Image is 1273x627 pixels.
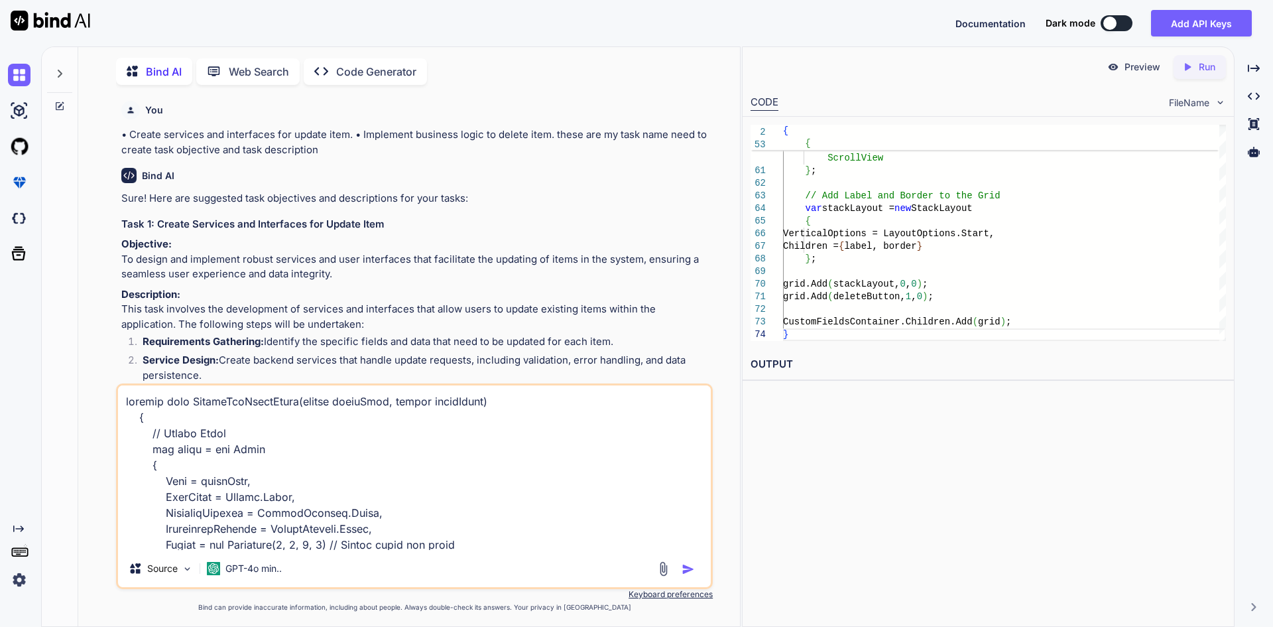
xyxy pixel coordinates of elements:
[751,265,766,278] div: 69
[827,291,833,302] span: (
[1000,316,1005,327] span: )
[751,303,766,316] div: 72
[8,207,30,230] img: darkCloudIdeIcon
[783,140,1017,151] span: WidthRequest = CustomFieldsContainer.Width
[8,100,30,122] img: ai-studio
[922,279,928,289] span: ;
[905,291,910,302] span: 1
[978,316,1000,327] span: grid
[805,253,810,264] span: }
[783,291,827,302] span: grid.Add
[1107,61,1119,73] img: preview
[805,216,810,226] span: {
[132,353,710,383] li: Create backend services that handle update requests, including validation, error handling, and da...
[955,18,1026,29] span: Documentation
[844,241,916,251] span: label, border
[751,165,766,177] div: 61
[743,349,1234,380] h2: OUTPUT
[116,602,713,612] p: Bind can provide inaccurate information, including about people. Always double-check its answers....
[805,138,810,149] span: {
[121,127,710,157] p: • Create services and interfaces for update item. • Implement business logic to delete item. thes...
[8,569,30,591] img: settings
[811,253,816,264] span: ;
[751,95,778,111] div: CODE
[143,354,219,366] strong: Service Design:
[783,125,788,136] span: {
[783,316,973,327] span: CustomFieldsContainer.Children.Add
[229,64,289,80] p: Web Search
[751,240,766,253] div: 67
[839,241,844,251] span: {
[751,126,766,139] span: 2
[911,279,916,289] span: 0
[928,291,933,302] span: ;
[1169,96,1209,109] span: FileName
[1199,60,1215,74] p: Run
[8,171,30,194] img: premium
[751,202,766,215] div: 64
[1151,10,1252,36] button: Add API Keys
[751,328,766,341] div: 74
[1124,60,1160,74] p: Preview
[225,562,282,575] p: GPT-4o min..
[833,279,900,289] span: stackLayout,
[1022,140,1162,151] span: // ensures stretch inside
[8,135,30,158] img: githubLight
[805,203,821,214] span: var
[146,64,182,80] p: Bind AI
[805,165,810,176] span: }
[116,589,713,600] p: Keyboard preferences
[911,291,916,302] span: ,
[894,203,911,214] span: new
[147,562,178,575] p: Source
[906,279,911,289] span: ,
[955,17,1026,31] button: Documentation
[811,165,816,176] span: ;
[827,279,833,289] span: (
[143,335,264,348] strong: Requirements Gathering:
[336,64,416,80] p: Code Generator
[11,11,90,31] img: Bind AI
[121,217,710,232] h3: Task 1: Create Services and Interfaces for Update Item
[805,190,1000,201] span: // Add Label and Border to the Grid
[751,190,766,202] div: 63
[783,279,827,289] span: grid.Add
[132,334,710,353] li: Identify the specific fields and data that need to be updated for each item.
[916,241,922,251] span: }
[118,385,711,550] textarea: loremip dolo SitameTcoNsectEtura(elitse doeiuSmod, tempor incidIdunt) { // Utlabo Etdol mag aliqu...
[145,104,163,117] h6: You
[121,238,172,250] strong: Objective:
[751,316,766,328] div: 73
[656,561,671,577] img: attachment
[783,228,995,239] span: VerticalOptions = LayoutOptions.Start,
[207,562,220,575] img: GPT-4o mini
[911,203,972,214] span: StackLayout
[121,237,710,282] p: To design and implement robust services and user interfaces that facilitate the updating of items...
[751,228,766,240] div: 66
[121,288,180,301] strong: Description:
[751,177,766,190] div: 62
[900,279,905,289] span: 0
[922,291,928,302] span: )
[751,291,766,303] div: 71
[751,253,766,265] div: 68
[1046,17,1095,30] span: Dark mode
[182,563,193,575] img: Pick Models
[916,279,922,289] span: )
[972,316,977,327] span: (
[751,215,766,228] div: 65
[121,191,710,206] p: Sure! Here are suggested task objectives and descriptions for your tasks:
[1215,97,1226,108] img: chevron down
[827,153,883,163] span: ScrollView
[142,169,174,182] h6: Bind AI
[751,139,766,151] span: 53
[751,278,766,291] div: 70
[833,291,905,302] span: deleteButton,
[916,291,922,302] span: 0
[783,241,839,251] span: Children =
[121,287,710,332] p: This task involves the development of services and interfaces that allow users to update existing...
[783,329,788,340] span: }
[132,383,710,413] li: Design user-friendly interfaces that allow users to input updated information easily. This may in...
[682,563,695,576] img: icon
[1006,316,1011,327] span: ;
